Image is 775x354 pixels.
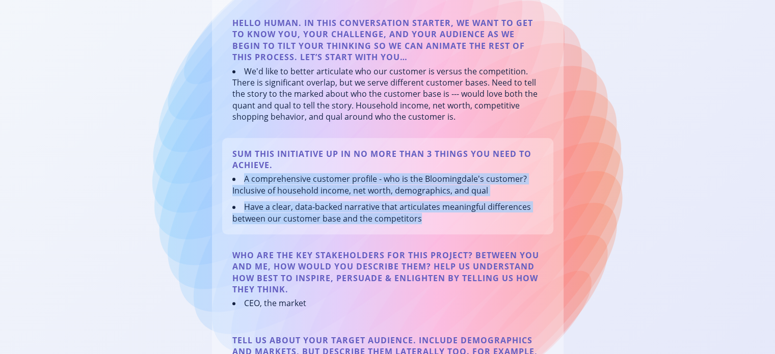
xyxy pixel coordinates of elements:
[232,66,543,123] li: We'd like to better articulate who our customer is versus the competition. There is significant o...
[232,17,543,63] p: Hello Human. In this conversation starter, we want to get to know you, your challenge, and your a...
[232,173,543,196] li: A comprehensive customer profile - who is the Bloomingdale's customer? Inclusive of household inc...
[232,297,306,309] li: CEO, the market
[232,250,543,295] p: Who are the key stakeholders for this project? Between you and me, how would you describe them? H...
[232,148,543,171] p: Sum this initiative up in no more than 3 things you need to achieve.
[232,201,543,224] li: Have a clear, data-backed narrative that articulates meaningful differences between our customer ...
